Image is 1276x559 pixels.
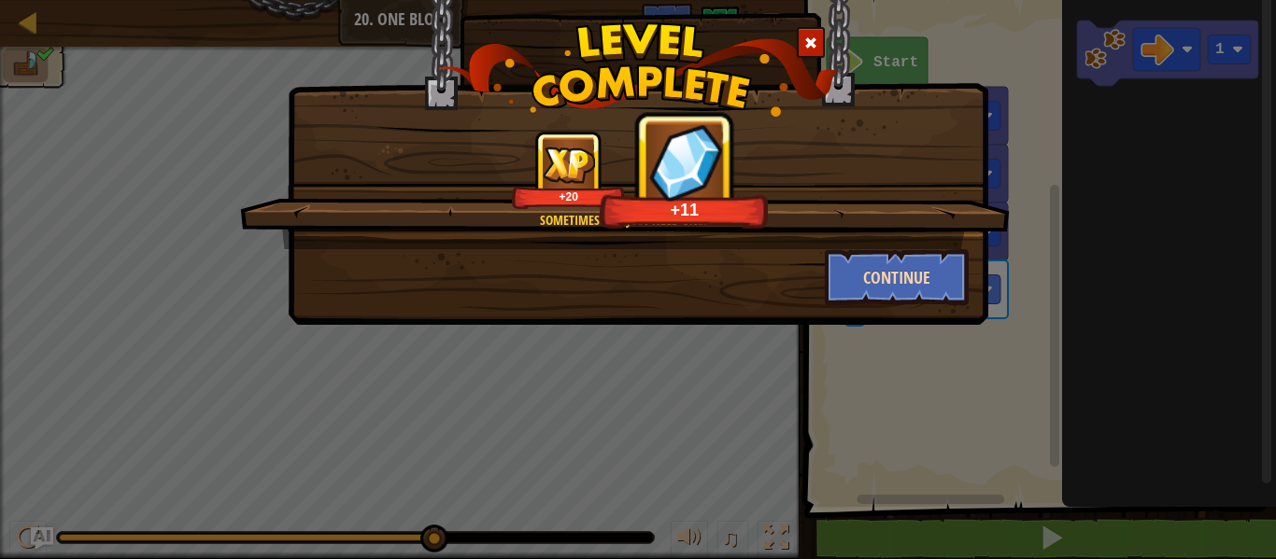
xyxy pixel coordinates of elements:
div: +20 [516,189,621,203]
img: reward_icon_xp.png [543,147,595,183]
img: reward_icon_gems.png [649,123,721,201]
div: Sometimes you just need one. [329,211,918,230]
img: level_complete.png [438,22,839,117]
div: +11 [605,199,764,220]
button: Continue [825,249,970,305]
